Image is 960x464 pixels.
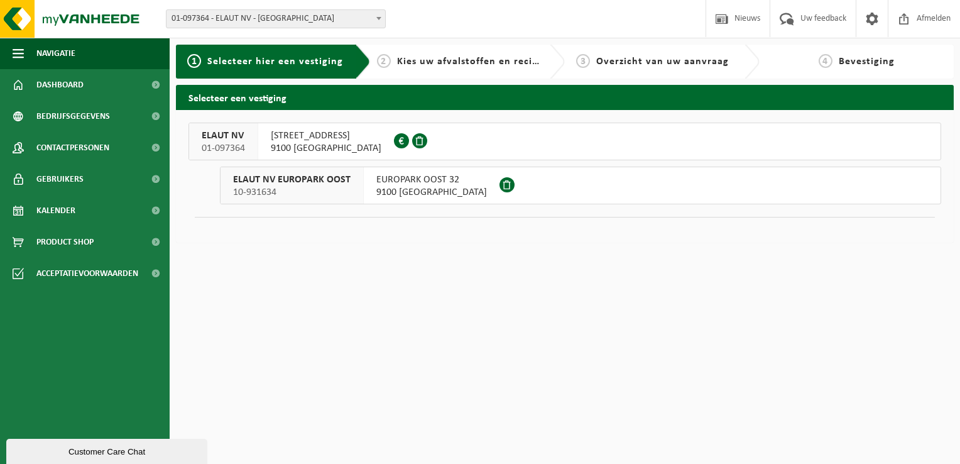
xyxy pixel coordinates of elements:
[36,163,84,195] span: Gebruikers
[36,132,109,163] span: Contactpersonen
[271,130,381,142] span: [STREET_ADDRESS]
[166,9,386,28] span: 01-097364 - ELAUT NV - SINT-NIKLAAS
[36,101,110,132] span: Bedrijfsgegevens
[839,57,895,67] span: Bevestiging
[188,123,941,160] button: ELAUT NV 01-097364 [STREET_ADDRESS]9100 [GEOGRAPHIC_DATA]
[176,85,954,109] h2: Selecteer een vestiging
[166,10,385,28] span: 01-097364 - ELAUT NV - SINT-NIKLAAS
[376,174,487,186] span: EUROPARK OOST 32
[596,57,729,67] span: Overzicht van uw aanvraag
[202,142,245,155] span: 01-097364
[271,142,381,155] span: 9100 [GEOGRAPHIC_DATA]
[376,186,487,199] span: 9100 [GEOGRAPHIC_DATA]
[233,186,351,199] span: 10-931634
[6,436,210,464] iframe: chat widget
[377,54,391,68] span: 2
[36,258,138,289] span: Acceptatievoorwaarden
[576,54,590,68] span: 3
[397,57,570,67] span: Kies uw afvalstoffen en recipiënten
[819,54,832,68] span: 4
[36,69,84,101] span: Dashboard
[202,130,245,142] span: ELAUT NV
[220,167,941,204] button: ELAUT NV EUROPARK OOST 10-931634 EUROPARK OOST 329100 [GEOGRAPHIC_DATA]
[207,57,343,67] span: Selecteer hier een vestiging
[36,38,75,69] span: Navigatie
[233,174,351,186] span: ELAUT NV EUROPARK OOST
[36,195,75,226] span: Kalender
[36,226,94,258] span: Product Shop
[187,54,201,68] span: 1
